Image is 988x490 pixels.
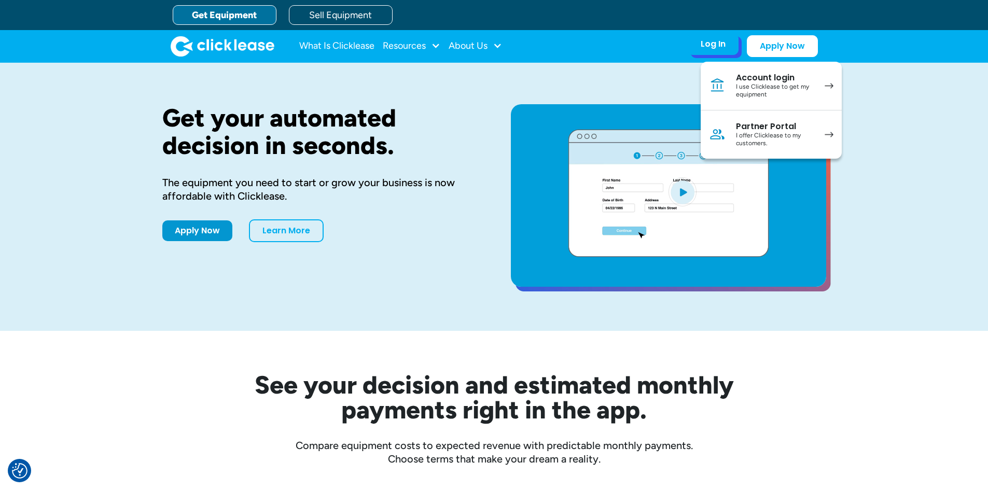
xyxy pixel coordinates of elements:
[747,35,818,57] a: Apply Now
[171,36,274,57] img: Clicklease logo
[701,62,842,159] nav: Log In
[701,39,726,49] div: Log In
[162,220,232,241] a: Apply Now
[299,36,374,57] a: What Is Clicklease
[162,104,478,159] h1: Get your automated decision in seconds.
[12,463,27,479] button: Consent Preferences
[204,372,785,422] h2: See your decision and estimated monthly payments right in the app.
[736,132,814,148] div: I offer Clicklease to my customers.
[511,104,826,287] a: open lightbox
[701,110,842,159] a: Partner PortalI offer Clicklease to my customers.
[669,177,697,206] img: Blue play button logo on a light blue circular background
[449,36,502,57] div: About Us
[825,132,833,137] img: arrow
[162,439,826,466] div: Compare equipment costs to expected revenue with predictable monthly payments. Choose terms that ...
[736,121,814,132] div: Partner Portal
[825,83,833,89] img: arrow
[171,36,274,57] a: home
[736,73,814,83] div: Account login
[162,176,478,203] div: The equipment you need to start or grow your business is now affordable with Clicklease.
[383,36,440,57] div: Resources
[249,219,324,242] a: Learn More
[173,5,276,25] a: Get Equipment
[701,62,842,110] a: Account loginI use Clicklease to get my equipment
[12,463,27,479] img: Revisit consent button
[709,77,726,94] img: Bank icon
[709,126,726,143] img: Person icon
[736,83,814,99] div: I use Clicklease to get my equipment
[289,5,393,25] a: Sell Equipment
